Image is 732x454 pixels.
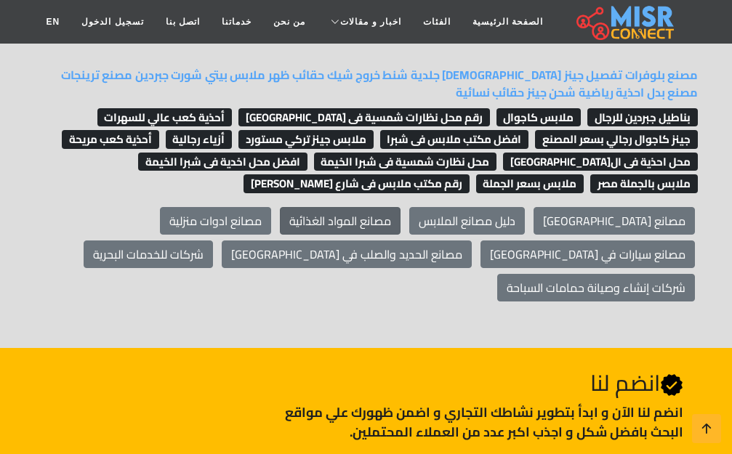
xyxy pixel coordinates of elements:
span: ملابس بالجملة مصر [590,174,698,193]
a: شركات إنشاء وصيانة حمامات السباحة [497,274,695,301]
a: ملابس بيتي [205,64,265,86]
a: أحذية كعب مريحة [58,128,159,150]
p: انضم لنا اﻵن و ابدأ بتطوير نشاطك التجاري و اضمن ظهورك علي مواقع البحث بافضل شكل و اجذب اكبر عدد م... [266,402,683,442]
a: أزياء رجالية [162,128,233,150]
a: EN [36,8,71,36]
a: الصفحة الرئيسية [462,8,554,36]
a: تسجيل الدخول [71,8,154,36]
a: خدماتنا [211,8,262,36]
a: افضل مكتب ملابس فى شبرا [377,128,529,150]
a: شركات للخدمات البحرية [84,240,213,268]
h2: انضم لنا [266,370,683,397]
a: بناطيل جبردين للرجال [584,106,698,128]
a: محل احذية فى ال[GEOGRAPHIC_DATA] [499,150,698,172]
a: الفئات [412,8,462,36]
a: مصنع بدل [647,81,698,103]
span: أزياء رجالية [166,130,233,149]
svg: Verified account [660,373,683,397]
a: من نحن [262,8,316,36]
span: ملابس جينز تركي مستورد [238,130,374,149]
span: رقم مكتب ملابس فى شارع [PERSON_NAME] [244,174,470,193]
a: تفصيل جينز [564,64,622,86]
a: حقائب نسائية [456,81,524,103]
span: اخبار و مقالات [340,15,401,28]
span: افضل محل اخدية فى شبرا الخيمة [138,153,307,171]
a: مصانع ادوات منزلية [160,207,271,235]
span: أحذية كعب مريحة [62,130,159,149]
a: ملابس بسعر الجملة [472,172,584,194]
a: دليل مصانع الملابس [409,207,525,235]
a: احذية رياضية [579,81,644,103]
span: رقم محل نظارات شمسية فى [GEOGRAPHIC_DATA] [238,108,490,127]
span: أحذية كعب عالي للسهرات [97,108,233,127]
a: [DEMOGRAPHIC_DATA] جلدية [411,64,561,86]
a: ملابس جينز تركي مستورد [235,128,374,150]
a: أحذية كعب عالي للسهرات [94,106,233,128]
a: اتصل بنا [155,8,211,36]
span: جينز كاجوال رجالي بسعر المصنع [535,130,698,149]
a: مصانع المواد الغذائية [280,207,401,235]
a: ملابس بالجملة مصر [587,172,698,194]
a: شحن جينز [527,81,576,103]
span: ملابس كاجوال [496,108,582,127]
a: مصانع الحديد والصلب في [GEOGRAPHIC_DATA] [222,240,472,268]
span: بناطيل جبردين للرجال [587,108,698,127]
a: رقم محل نظارات شمسية فى [GEOGRAPHIC_DATA] [235,106,490,128]
a: شورت جبردين [135,64,202,86]
a: حقائب ظهر [268,64,324,86]
a: اخبار و مقالات [316,8,412,36]
a: محل نظارت شمسية فى شبرا الخيمة [310,150,497,172]
span: ملابس بسعر الجملة [476,174,584,193]
a: ملابس كاجوال [493,106,582,128]
span: محل نظارت شمسية فى شبرا الخيمة [314,153,497,171]
a: رقم مكتب ملابس فى شارع [PERSON_NAME] [240,172,470,194]
a: شنط خروج شيك [327,64,408,86]
a: مصنع ترينجات [61,64,132,86]
a: مصانع [GEOGRAPHIC_DATA] [534,207,695,235]
a: جينز كاجوال رجالي بسعر المصنع [531,128,698,150]
span: افضل مكتب ملابس فى شبرا [380,130,529,149]
a: افضل محل اخدية فى شبرا الخيمة [134,150,307,172]
a: مصنع بلوفرات [625,64,698,86]
img: main.misr_connect [576,4,674,40]
a: مصانع سيارات في [GEOGRAPHIC_DATA] [480,240,695,268]
span: محل احذية فى ال[GEOGRAPHIC_DATA] [503,153,698,171]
